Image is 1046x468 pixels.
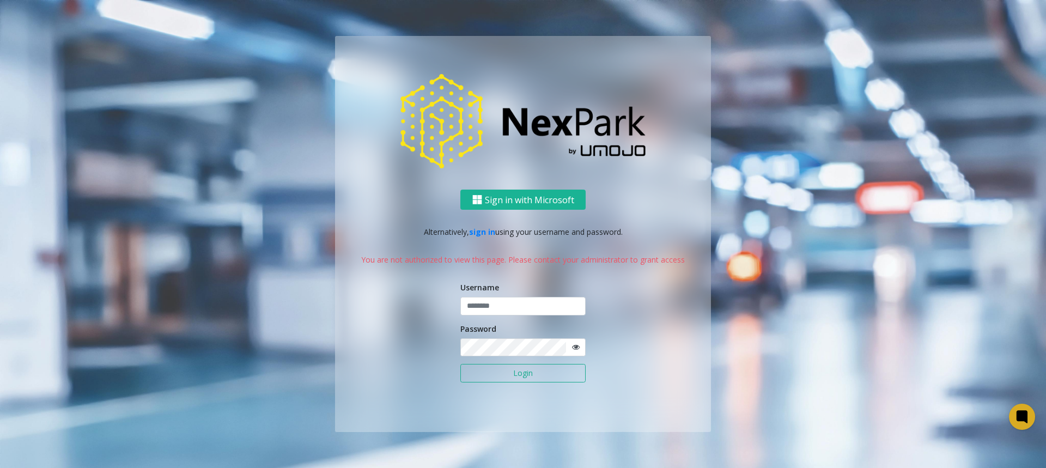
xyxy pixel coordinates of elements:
p: You are not authorized to view this page. Please contact your administrator to grant access [346,254,700,265]
button: Login [460,364,586,382]
label: Password [460,323,496,335]
label: Username [460,282,499,293]
button: Sign in with Microsoft [460,190,586,210]
a: sign in [469,227,495,237]
p: Alternatively, using your username and password. [346,226,700,238]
